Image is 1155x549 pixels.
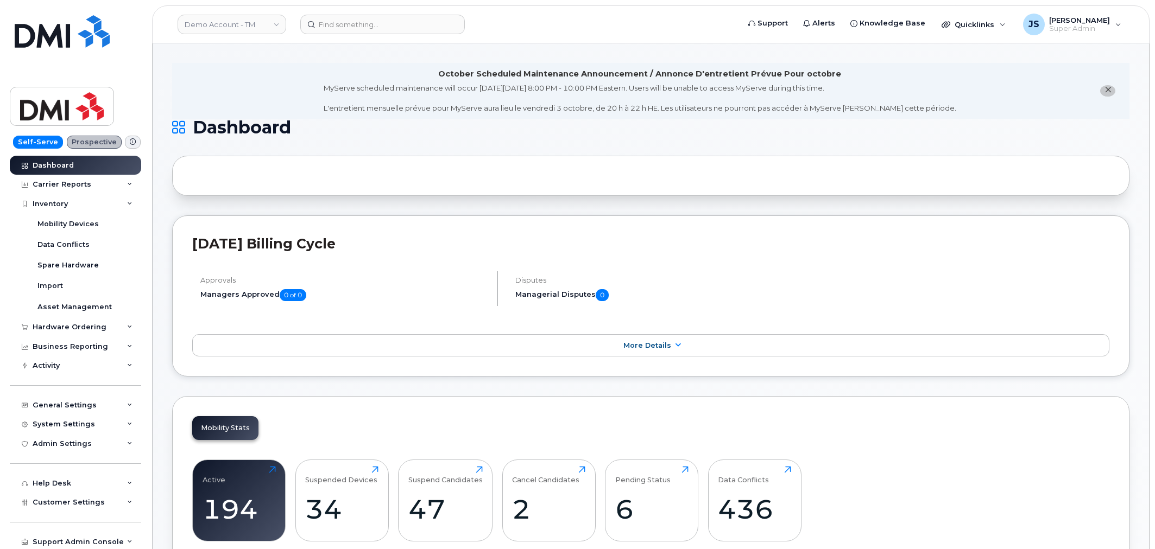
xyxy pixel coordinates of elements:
h4: Disputes [515,276,813,284]
h2: [DATE] Billing Cycle [192,235,1109,252]
div: 2 [512,493,585,525]
span: 0 [596,289,609,301]
a: Data Conflicts436 [718,466,791,535]
div: 436 [718,493,791,525]
h5: Managers Approved [200,289,488,301]
a: Pending Status6 [615,466,689,535]
a: Cancel Candidates2 [512,466,585,535]
div: Suspend Candidates [408,466,483,484]
div: 47 [408,493,483,525]
div: 6 [615,493,689,525]
a: Suspend Candidates47 [408,466,483,535]
span: Dashboard [193,119,291,136]
div: October Scheduled Maintenance Announcement / Annonce D'entretient Prévue Pour octobre [438,68,841,80]
div: MyServe scheduled maintenance will occur [DATE][DATE] 8:00 PM - 10:00 PM Eastern. Users will be u... [324,83,956,113]
div: Active [203,466,225,484]
h5: Managerial Disputes [515,289,813,301]
div: Data Conflicts [718,466,769,484]
span: More Details [623,341,671,349]
h4: Approvals [200,276,488,284]
span: 0 of 0 [280,289,306,301]
a: Suspended Devices34 [305,466,378,535]
div: 194 [203,493,276,525]
button: close notification [1100,85,1115,97]
div: 34 [305,493,378,525]
iframe: Messenger Launcher [1108,502,1147,541]
div: Pending Status [615,466,671,484]
div: Cancel Candidates [512,466,579,484]
div: Suspended Devices [305,466,377,484]
a: Active194 [203,466,276,535]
